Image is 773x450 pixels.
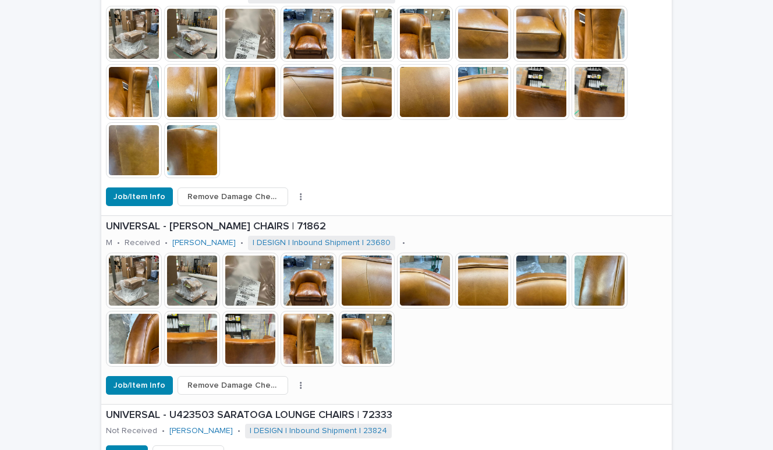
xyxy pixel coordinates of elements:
[187,191,278,203] span: Remove Damage Check
[172,238,236,248] a: [PERSON_NAME]
[178,376,288,395] button: Remove Damage Check
[106,409,667,422] p: UNIVERSAL - U423503 SARATOGA LOUNGE CHAIRS | 72333
[240,238,243,248] p: •
[237,426,240,436] p: •
[106,238,112,248] p: M
[114,191,165,203] span: Job/Item Info
[106,221,667,233] p: UNIVERSAL - [PERSON_NAME] CHAIRS | 71862
[106,376,173,395] button: Job/Item Info
[169,426,233,436] a: [PERSON_NAME]
[117,238,120,248] p: •
[165,238,168,248] p: •
[101,216,672,404] a: UNIVERSAL - [PERSON_NAME] CHAIRS | 71862M•Received•[PERSON_NAME] •I DESIGN | Inbound Shipment | 2...
[106,187,173,206] button: Job/Item Info
[253,238,391,248] a: I DESIGN | Inbound Shipment | 23680
[114,380,165,391] span: Job/Item Info
[125,238,160,248] p: Received
[178,187,288,206] button: Remove Damage Check
[106,426,157,436] p: Not Received
[162,426,165,436] p: •
[402,238,405,248] p: •
[250,426,387,436] a: I DESIGN | Inbound Shipment | 23824
[187,380,278,391] span: Remove Damage Check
